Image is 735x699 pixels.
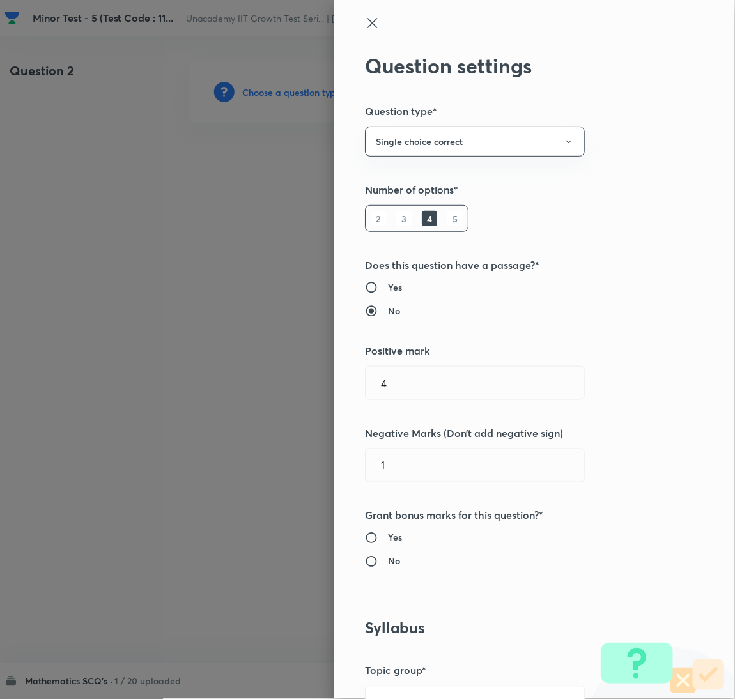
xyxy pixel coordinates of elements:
h5: Does this question have a passage?* [365,257,661,273]
h6: 5 [447,211,463,226]
h6: No [388,304,400,318]
h5: Question type* [365,104,661,119]
h5: Grant bonus marks for this question?* [365,508,661,523]
h5: Negative Marks (Don’t add negative sign) [365,426,661,441]
h6: No [388,555,400,568]
input: Negative marks [366,449,584,482]
h6: 2 [371,211,386,226]
h6: 4 [422,211,437,226]
h6: 3 [396,211,412,226]
h6: Yes [388,280,402,294]
h6: Yes [388,531,402,544]
h5: Number of options* [365,182,661,197]
h5: Positive mark [365,343,661,358]
button: Single choice correct [365,127,585,157]
h3: Syllabus [365,619,661,638]
h2: Question settings [365,54,661,78]
h5: Topic group* [365,663,661,679]
input: Positive marks [366,367,584,399]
